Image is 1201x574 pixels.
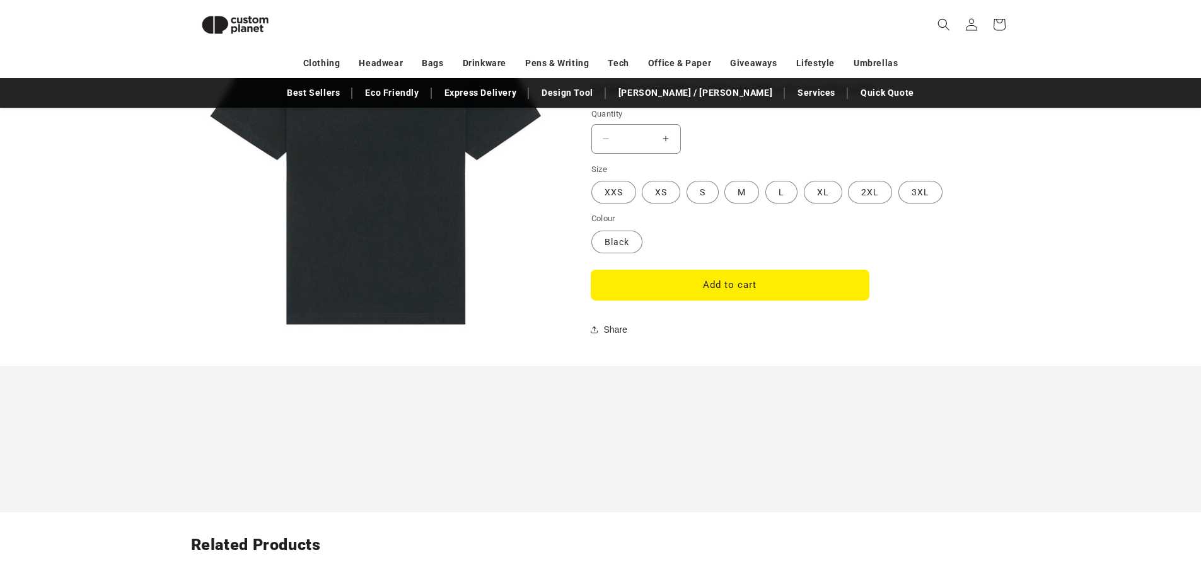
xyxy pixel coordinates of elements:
button: Add to cart [591,270,869,300]
a: Design Tool [535,82,600,104]
a: Best Sellers [281,82,346,104]
label: XL [804,181,842,204]
a: Bags [422,52,443,74]
summary: Search [930,11,958,38]
h2: Related Products [191,535,1011,555]
button: Share [591,316,631,343]
a: Express Delivery [438,82,523,104]
iframe: Chat Widget [990,438,1201,574]
label: Black [591,231,642,253]
a: Clothing [303,52,340,74]
a: Quick Quote [854,82,920,104]
img: Custom Planet [191,5,279,45]
a: Services [791,82,842,104]
a: Lifestyle [796,52,835,74]
label: XXS [591,181,636,204]
label: 3XL [898,181,943,204]
a: Eco Friendly [359,82,425,104]
a: Umbrellas [854,52,898,74]
a: [PERSON_NAME] / [PERSON_NAME] [612,82,779,104]
label: 2XL [848,181,892,204]
a: Drinkware [463,52,506,74]
label: S [687,181,719,204]
a: Tech [608,52,629,74]
legend: Size [591,163,609,176]
legend: Colour [591,212,617,225]
a: Office & Paper [648,52,711,74]
label: XS [642,181,680,204]
label: Quantity [591,108,869,120]
label: M [724,181,759,204]
label: L [765,181,798,204]
a: Giveaways [730,52,777,74]
a: Headwear [359,52,403,74]
a: Pens & Writing [525,52,589,74]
